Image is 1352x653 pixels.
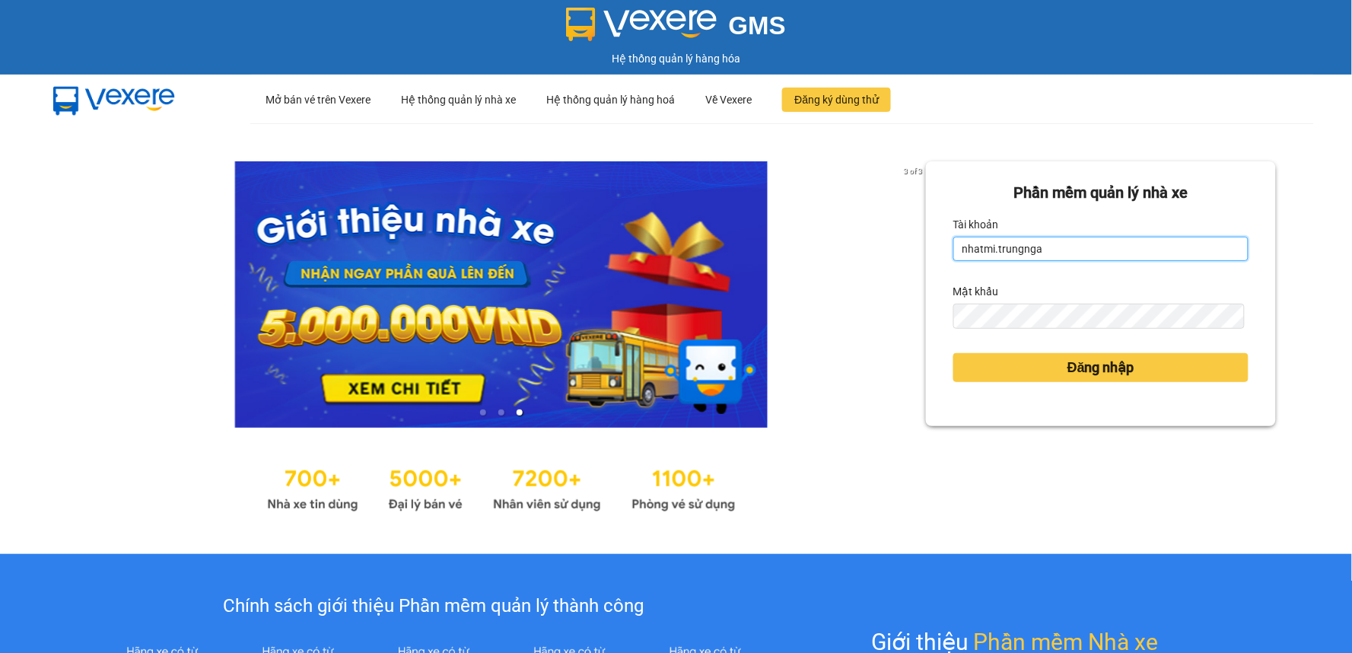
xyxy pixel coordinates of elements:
div: Hệ thống quản lý nhà xe [401,75,516,124]
button: previous slide / item [76,161,97,428]
span: Đăng nhập [1067,357,1134,378]
a: GMS [566,23,786,35]
img: Statistics.png [267,458,736,516]
div: Về Vexere [705,75,752,124]
li: slide item 3 [517,409,523,416]
div: Hệ thống quản lý hàng hóa [4,50,1348,67]
img: mbUUG5Q.png [38,75,190,125]
button: next slide / item [905,161,926,428]
img: logo 2 [566,8,717,41]
div: Mở bán vé trên Vexere [266,75,371,124]
span: GMS [729,11,786,40]
label: Tài khoản [953,212,999,237]
label: Mật khẩu [953,279,999,304]
button: Đăng nhập [953,353,1249,382]
li: slide item 2 [498,409,504,416]
span: Đăng ký dùng thử [794,91,879,108]
li: slide item 1 [480,409,486,416]
div: Phần mềm quản lý nhà xe [953,181,1249,205]
div: Chính sách giới thiệu Phần mềm quản lý thành công [94,592,772,621]
p: 3 of 3 [899,161,926,181]
div: Hệ thống quản lý hàng hoá [546,75,675,124]
button: Đăng ký dùng thử [782,88,891,112]
input: Tài khoản [953,237,1249,261]
input: Mật khẩu [953,304,1245,328]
